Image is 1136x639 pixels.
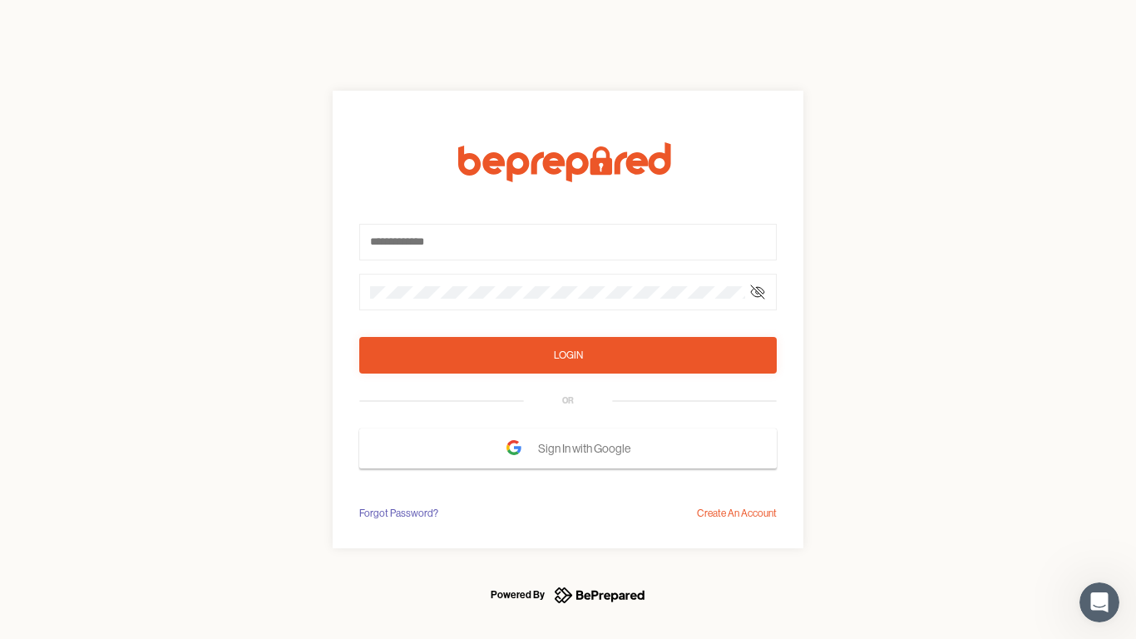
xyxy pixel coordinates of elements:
div: Create An Account [697,505,777,522]
span: Sign In with Google [538,433,639,463]
button: Sign In with Google [359,428,777,468]
div: OR [562,394,574,408]
div: Powered By [491,585,545,605]
iframe: Intercom live chat [1079,582,1119,622]
button: Login [359,337,777,374]
div: Forgot Password? [359,505,438,522]
div: Login [554,347,583,364]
